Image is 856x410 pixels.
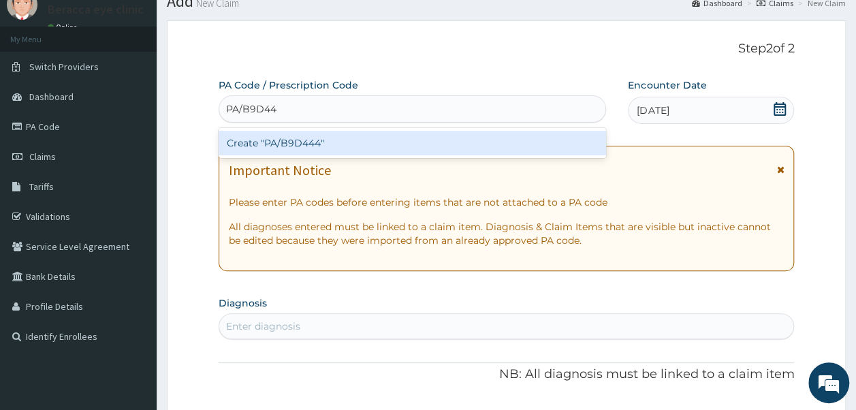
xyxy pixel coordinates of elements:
div: Minimize live chat window [223,7,256,40]
p: Please enter PA codes before entering items that are not attached to a PA code [229,195,784,209]
span: Switch Providers [29,61,99,73]
a: Online [48,22,80,32]
span: We're online! [79,120,188,257]
span: Claims [29,151,56,163]
div: Create "PA/B9D444" [219,131,607,155]
img: d_794563401_company_1708531726252_794563401 [25,68,55,102]
textarea: Type your message and hit 'Enter' [7,269,259,317]
p: Beracca eye clinic [48,3,144,16]
label: Diagnosis [219,296,267,310]
p: All diagnoses entered must be linked to a claim item. Diagnosis & Claim Items that are visible bu... [229,220,784,247]
p: Step 2 of 2 [219,42,795,57]
div: Enter diagnosis [226,319,300,333]
span: [DATE] [637,104,669,117]
div: Chat with us now [71,76,229,94]
label: PA Code / Prescription Code [219,78,358,92]
span: Tariffs [29,180,54,193]
label: Encounter Date [628,78,706,92]
h1: Important Notice [229,163,331,178]
span: Dashboard [29,91,74,103]
p: NB: All diagnosis must be linked to a claim item [219,366,795,383]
